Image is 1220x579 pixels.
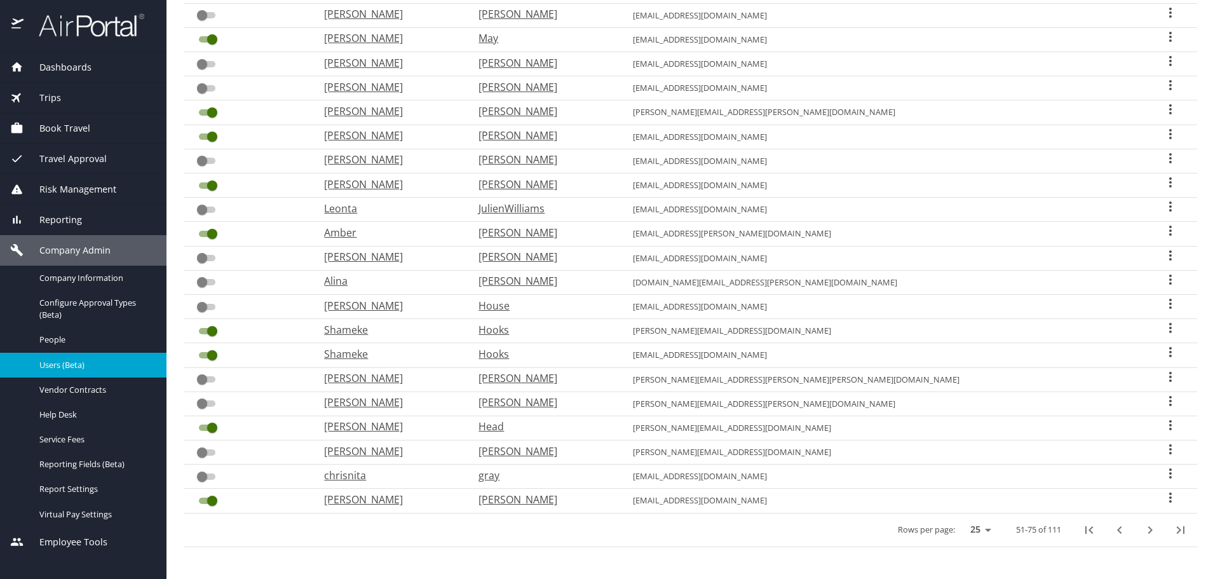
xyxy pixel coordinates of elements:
span: Company Information [39,272,151,284]
p: Shameke [324,322,453,337]
select: rows per page [960,521,996,540]
p: [PERSON_NAME] [478,225,607,240]
span: People [39,334,151,346]
p: Rows per page: [898,526,955,534]
p: [PERSON_NAME] [324,152,453,167]
span: Vendor Contracts [39,384,151,396]
p: [PERSON_NAME] [478,152,607,167]
img: airportal-logo.png [25,13,144,37]
td: [EMAIL_ADDRESS][DOMAIN_NAME] [623,27,1144,51]
button: next page [1135,515,1165,545]
span: Configure Approval Types (Beta) [39,297,151,321]
span: Book Travel [24,121,90,135]
span: Risk Management [24,182,116,196]
p: [PERSON_NAME] [324,128,453,143]
span: Virtual Pay Settings [39,508,151,521]
td: [EMAIL_ADDRESS][DOMAIN_NAME] [623,52,1144,76]
p: Hooks [478,346,607,362]
p: gray [478,468,607,483]
p: [PERSON_NAME] [324,249,453,264]
td: [DOMAIN_NAME][EMAIL_ADDRESS][PERSON_NAME][DOMAIN_NAME] [623,270,1144,294]
button: previous page [1104,515,1135,545]
p: [PERSON_NAME] [324,177,453,192]
p: [PERSON_NAME] [324,395,453,410]
p: JulienWilliams [478,201,607,216]
p: [PERSON_NAME] [324,298,453,313]
td: [PERSON_NAME][EMAIL_ADDRESS][DOMAIN_NAME] [623,319,1144,343]
p: Head [478,419,607,434]
p: chrisnita [324,468,453,483]
td: [EMAIL_ADDRESS][DOMAIN_NAME] [623,465,1144,489]
td: [EMAIL_ADDRESS][DOMAIN_NAME] [623,174,1144,198]
td: [EMAIL_ADDRESS][DOMAIN_NAME] [623,343,1144,367]
p: [PERSON_NAME] [324,492,453,507]
p: May [478,31,607,46]
p: [PERSON_NAME] [324,55,453,71]
td: [EMAIL_ADDRESS][DOMAIN_NAME] [623,489,1144,513]
p: [PERSON_NAME] [478,371,607,386]
span: Trips [24,91,61,105]
td: [PERSON_NAME][EMAIL_ADDRESS][PERSON_NAME][PERSON_NAME][DOMAIN_NAME] [623,367,1144,392]
p: [PERSON_NAME] [478,6,607,22]
td: [PERSON_NAME][EMAIL_ADDRESS][PERSON_NAME][DOMAIN_NAME] [623,392,1144,416]
td: [EMAIL_ADDRESS][DOMAIN_NAME] [623,76,1144,100]
p: [PERSON_NAME] [324,371,453,386]
td: [PERSON_NAME][EMAIL_ADDRESS][DOMAIN_NAME] [623,416,1144,440]
span: Reporting [24,213,82,227]
p: [PERSON_NAME] [324,419,453,434]
p: [PERSON_NAME] [324,6,453,22]
td: [PERSON_NAME][EMAIL_ADDRESS][PERSON_NAME][DOMAIN_NAME] [623,100,1144,125]
span: Service Fees [39,433,151,446]
p: [PERSON_NAME] [478,55,607,71]
img: icon-airportal.png [11,13,25,37]
p: [PERSON_NAME] [478,104,607,119]
p: [PERSON_NAME] [478,128,607,143]
p: [PERSON_NAME] [478,177,607,192]
button: last page [1165,515,1196,545]
p: [PERSON_NAME] [324,104,453,119]
td: [EMAIL_ADDRESS][DOMAIN_NAME] [623,3,1144,27]
span: Reporting Fields (Beta) [39,458,151,470]
p: [PERSON_NAME] [478,395,607,410]
span: Employee Tools [24,535,107,549]
span: Dashboards [24,60,91,74]
td: [EMAIL_ADDRESS][DOMAIN_NAME] [623,294,1144,318]
td: [EMAIL_ADDRESS][DOMAIN_NAME] [623,246,1144,270]
p: [PERSON_NAME] [478,79,607,95]
span: Report Settings [39,483,151,495]
span: Users (Beta) [39,359,151,371]
td: [EMAIL_ADDRESS][PERSON_NAME][DOMAIN_NAME] [623,222,1144,246]
p: Amber [324,225,453,240]
p: Leonta [324,201,453,216]
p: House [478,298,607,313]
p: 51-75 of 111 [1016,526,1061,534]
p: Shameke [324,346,453,362]
p: [PERSON_NAME] [324,31,453,46]
p: Hooks [478,322,607,337]
p: [PERSON_NAME] [478,492,607,507]
span: Travel Approval [24,152,107,166]
td: [PERSON_NAME][EMAIL_ADDRESS][DOMAIN_NAME] [623,440,1144,465]
td: [EMAIL_ADDRESS][DOMAIN_NAME] [623,125,1144,149]
span: Company Admin [24,243,111,257]
p: [PERSON_NAME] [478,444,607,459]
span: Help Desk [39,409,151,421]
td: [EMAIL_ADDRESS][DOMAIN_NAME] [623,149,1144,173]
p: Alina [324,273,453,289]
p: [PERSON_NAME] [478,249,607,264]
p: [PERSON_NAME] [324,444,453,459]
button: first page [1074,515,1104,545]
p: [PERSON_NAME] [324,79,453,95]
p: [PERSON_NAME] [478,273,607,289]
td: [EMAIL_ADDRESS][DOMAIN_NAME] [623,198,1144,222]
